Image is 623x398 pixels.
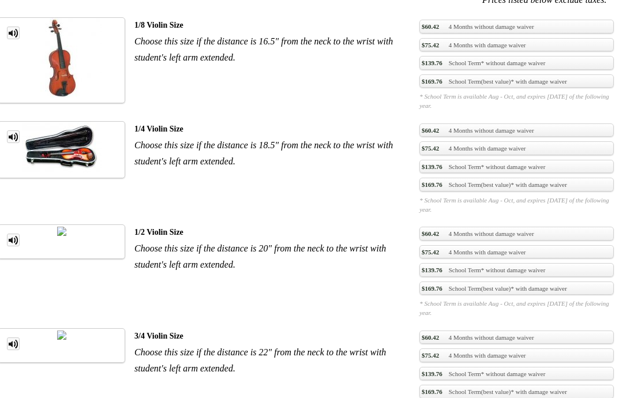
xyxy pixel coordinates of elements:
div: 1/8 Violin Size [134,17,402,33]
span: $139.76 [422,369,442,378]
a: $139.76School Term* without damage waiver [419,160,614,174]
a: MP3 Clip [7,234,20,246]
a: $169.76School Term(best value)* with damage waiver [419,281,614,295]
img: th_1fc34dab4bdaff02a3697e89cb8f30dd_1340371828ViolinThreeQuarterSize.jpg [57,331,66,340]
a: MP3 Clip [7,130,20,143]
a: $169.76School Term(best value)* with damage waiver [419,74,614,88]
a: MP3 Clip [7,27,20,39]
span: $139.76 [422,58,442,67]
img: th_1fc34dab4bdaff02a3697e89cb8f30dd_1344874739Violin1_10size.jpg [22,18,102,97]
span: $60.42 [422,229,439,238]
span: $139.76 [422,162,442,171]
a: $60.424 Months without damage waiver [419,123,614,137]
span: $139.76 [422,265,442,275]
a: $169.76School Term(best value)* with damage waiver [419,178,614,192]
a: $139.76School Term* without damage waiver [419,56,614,70]
div: 3/4 Violin Size [134,328,402,344]
img: th_1fc34dab4bdaff02a3697e89cb8f30dd_1338903562Violin.JPG [22,122,102,172]
a: $75.424 Months with damage waiver [419,38,614,52]
span: $60.42 [422,126,439,135]
a: MP3 Clip [7,337,20,350]
a: $60.424 Months without damage waiver [419,331,614,344]
div: 1/2 Violin Size [134,224,402,241]
em: Choose this size if the distance is 20" from the neck to the wrist with student's left arm extended. [134,243,386,269]
a: $75.424 Months with damage waiver [419,245,614,259]
a: $75.424 Months with damage waiver [419,141,614,155]
em: * School Term is available Aug - Oct, and expires [DATE] of the following year. [419,196,614,214]
span: $60.42 [422,22,439,31]
span: $60.42 [422,333,439,342]
a: $139.76School Term* without damage waiver [419,367,614,381]
em: * School Term is available Aug - Oct, and expires [DATE] of the following year. [419,299,614,317]
span: $75.42 [422,351,439,360]
em: Choose this size if the distance is 22" from the neck to the wrist with student's left arm extended. [134,347,386,373]
span: $169.76 [422,284,442,293]
span: $75.42 [422,144,439,153]
span: $169.76 [422,180,442,189]
em: Choose this size if the distance is 16.5" from the neck to the wrist with student's left arm exte... [134,36,393,62]
div: 1/4 Violin Size [134,121,402,137]
img: th_1fc34dab4bdaff02a3697e89cb8f30dd_1340371800ViolinHalfSIze.jpg [57,227,66,236]
a: $75.424 Months with damage waiver [419,348,614,362]
a: $139.76School Term* without damage waiver [419,263,614,277]
a: $60.424 Months without damage waiver [419,227,614,241]
a: $60.424 Months without damage waiver [419,20,614,33]
em: Choose this size if the distance is 18.5" from the neck to the wrist with student's left arm exte... [134,140,393,166]
span: $75.42 [422,247,439,257]
span: $75.42 [422,40,439,50]
em: * School Term is available Aug - Oct, and expires [DATE] of the following year. [419,92,614,110]
span: $169.76 [422,387,442,396]
span: $169.76 [422,77,442,86]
